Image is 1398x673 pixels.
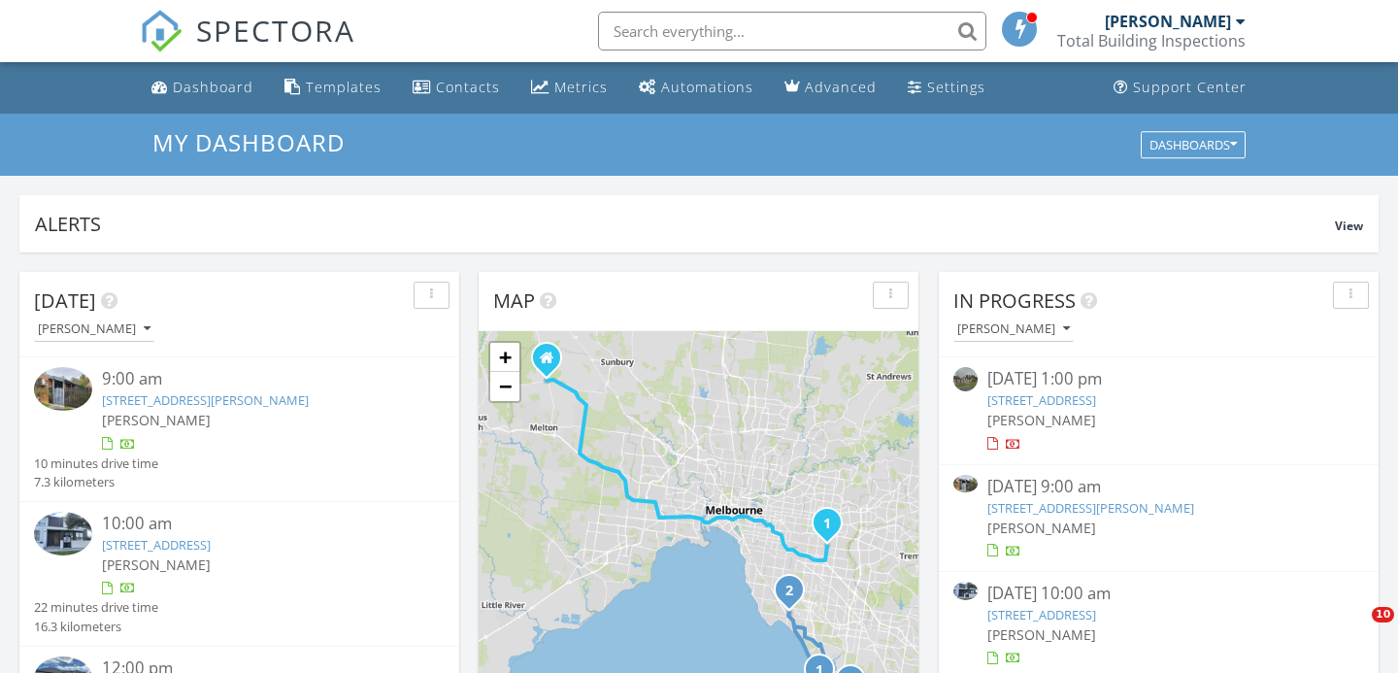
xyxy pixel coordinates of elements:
[34,598,158,617] div: 22 minutes drive time
[953,475,1364,561] a: [DATE] 9:00 am [STREET_ADDRESS][PERSON_NAME] [PERSON_NAME]
[1149,138,1237,151] div: Dashboards
[436,78,500,96] div: Contacts
[34,367,445,491] a: 9:00 am [STREET_ADDRESS][PERSON_NAME] [PERSON_NAME] 10 minutes drive time 7.3 kilometers
[38,322,150,336] div: [PERSON_NAME]
[523,70,616,106] a: Metrics
[1057,31,1246,50] div: Total Building Inspections
[34,473,158,491] div: 7.3 kilometers
[777,70,884,106] a: Advanced
[140,26,355,67] a: SPECTORA
[490,343,519,372] a: Zoom in
[405,70,508,106] a: Contacts
[102,512,410,536] div: 10:00 am
[34,618,158,636] div: 16.3 kilometers
[953,475,978,493] img: 9372112%2Fcover_photos%2FTeMXVn5aJCx6dKarxtjR%2Fsmall.jpg
[1141,131,1246,158] button: Dashboards
[102,411,211,429] span: [PERSON_NAME]
[102,391,309,409] a: [STREET_ADDRESS][PERSON_NAME]
[987,499,1194,517] a: [STREET_ADDRESS][PERSON_NAME]
[953,367,978,391] img: streetview
[927,78,985,96] div: Settings
[987,582,1330,606] div: [DATE] 10:00 am
[34,367,92,411] img: 9372112%2Fcover_photos%2FTeMXVn5aJCx6dKarxtjR%2Fsmall.jpg
[805,78,877,96] div: Advanced
[953,287,1076,314] span: In Progress
[144,70,261,106] a: Dashboard
[102,367,410,391] div: 9:00 am
[827,522,839,534] div: 4/177-181 Blackburn Rd , Mount Waverley, VIC 3149
[34,512,445,636] a: 10:00 am [STREET_ADDRESS] [PERSON_NAME] 22 minutes drive time 16.3 kilometers
[987,606,1096,623] a: [STREET_ADDRESS]
[598,12,986,50] input: Search everything...
[493,287,535,314] span: Map
[789,589,801,601] div: 17 Sarzana St, Mentone, VIC 3194
[34,512,92,555] img: 9372115%2Fcover_photos%2F1KP9ahbqlzz9CahV0Z4v%2Fsmall.jpg
[957,322,1070,336] div: [PERSON_NAME]
[1332,607,1379,654] iframe: Intercom live chat
[987,625,1096,644] span: [PERSON_NAME]
[987,475,1330,499] div: [DATE] 9:00 am
[987,519,1096,537] span: [PERSON_NAME]
[1133,78,1247,96] div: Support Center
[631,70,761,106] a: Automations (Basic)
[140,10,183,52] img: The Best Home Inspection Software - Spectora
[661,78,753,96] div: Automations
[953,317,1074,343] button: [PERSON_NAME]
[987,411,1096,429] span: [PERSON_NAME]
[490,372,519,401] a: Zoom out
[785,585,793,598] i: 2
[1105,12,1231,31] div: [PERSON_NAME]
[102,555,211,574] span: [PERSON_NAME]
[34,454,158,473] div: 10 minutes drive time
[1335,218,1363,234] span: View
[34,317,154,343] button: [PERSON_NAME]
[34,287,96,314] span: [DATE]
[1106,70,1254,106] a: Support Center
[306,78,382,96] div: Templates
[823,518,831,531] i: 1
[102,536,211,554] a: [STREET_ADDRESS]
[547,357,558,369] div: Melton West VIC 3337
[277,70,389,106] a: Templates
[196,10,355,50] span: SPECTORA
[987,391,1096,409] a: [STREET_ADDRESS]
[35,211,1335,237] div: Alerts
[953,582,978,600] img: 9372115%2Fcover_photos%2F1KP9ahbqlzz9CahV0Z4v%2Fsmall.jpg
[173,78,253,96] div: Dashboard
[987,367,1330,391] div: [DATE] 1:00 pm
[1372,607,1394,623] span: 10
[152,126,345,158] span: My Dashboard
[953,582,1364,668] a: [DATE] 10:00 am [STREET_ADDRESS] [PERSON_NAME]
[900,70,993,106] a: Settings
[953,367,1364,454] a: [DATE] 1:00 pm [STREET_ADDRESS] [PERSON_NAME]
[554,78,608,96] div: Metrics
